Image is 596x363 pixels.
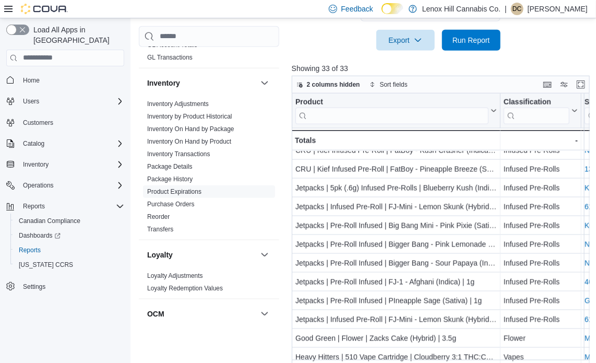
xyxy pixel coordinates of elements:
a: Loyalty Adjustments [147,272,203,279]
button: Home [2,73,128,88]
span: Operations [19,179,124,192]
div: Infused Pre-Rolls [504,238,578,251]
div: Finance [139,39,279,68]
a: Dashboards [10,228,128,243]
span: Sort fields [380,80,408,89]
div: Jetpacks | Infused Pre-Roll | FJ-Mini - Lemon Skunk (Hybrid) | .6g [295,201,497,213]
button: Reports [2,199,128,214]
div: CRU | Kief Infused Pre-Roll | FatBoy - Kush Crasher (Indica) | 1g [295,144,497,157]
div: Dominick Cuffaro [511,3,523,15]
span: Export [383,30,428,51]
a: Canadian Compliance [15,215,85,227]
div: CRU | Kief Infused Pre-Roll | FatBoy - Pineapple Breeze (Sativa) | 1g [295,163,497,175]
a: Customers [19,116,57,129]
span: Dark Mode [382,14,382,15]
div: Infused Pre-Rolls [504,219,578,232]
button: Canadian Compliance [10,214,128,228]
span: Catalog [19,137,124,150]
a: Transfers [147,226,173,233]
button: Reports [10,243,128,257]
span: Settings [23,283,45,291]
button: Reports [19,200,49,213]
p: Showing 33 of 33 [292,63,593,74]
div: Totals [295,134,497,147]
span: Users [23,97,39,106]
button: Users [19,95,43,108]
button: Display options [558,78,570,91]
span: Canadian Compliance [15,215,124,227]
button: Product [295,97,497,124]
div: Infused Pre-Rolls [504,276,578,288]
a: [US_STATE] CCRS [15,259,77,271]
p: Lenox Hill Cannabis Co. [422,3,500,15]
div: Jetpacks | Infused Pre-Roll | FJ-Mini - Lemon Skunk (Hybrid) | .6g [295,313,497,326]
div: - [504,134,578,147]
span: Inventory Adjustments [147,100,209,108]
span: 2 columns hidden [307,80,360,89]
div: Jetpacks | Pre-Roll Infused | Bigger Bang - Sour Papaya (Indica) | 1g [295,257,497,270]
div: Flower [504,332,578,345]
div: Product [295,97,488,124]
input: Dark Mode [382,3,403,14]
button: Loyalty [147,250,256,260]
span: Dashboards [15,229,124,242]
div: Infused Pre-Rolls [504,163,578,175]
button: [US_STATE] CCRS [10,257,128,272]
div: Infused Pre-Rolls [504,201,578,213]
span: Load All Apps in [GEOGRAPHIC_DATA] [29,25,124,45]
span: Reports [19,200,124,213]
button: Operations [19,179,58,192]
a: Inventory On Hand by Package [147,125,234,133]
button: 2 columns hidden [292,78,364,91]
div: Product [295,97,488,107]
button: Run Report [442,30,500,51]
span: Feedback [341,4,373,14]
a: Loyalty Redemption Values [147,285,223,292]
div: Infused Pre-Rolls [504,295,578,307]
span: Reports [19,246,41,254]
a: Dashboards [15,229,65,242]
button: Enter fullscreen [575,78,587,91]
a: Product Expirations [147,188,201,195]
span: Customers [19,116,124,129]
button: Keyboard shortcuts [541,78,554,91]
a: Package Details [147,163,193,170]
a: Inventory by Product Historical [147,113,232,120]
span: Product Expirations [147,188,201,196]
span: Inventory [19,158,124,171]
button: Users [2,94,128,109]
h3: OCM [147,309,164,319]
h3: Loyalty [147,250,173,260]
p: [PERSON_NAME] [528,3,588,15]
div: Classification [504,97,569,107]
a: Purchase Orders [147,201,195,208]
span: Home [19,74,124,87]
a: Package History [147,175,193,183]
div: Jetpacks | 5pk (.6g) Infused Pre-Rolls | Blueberry Kush (Indica) | 3g [295,182,497,194]
span: DC [512,3,521,15]
button: Inventory [258,77,271,89]
div: Jetpacks | Pre-Roll Infused | Big Bang Mini - Pink Pixie (Sativa) | .5g [295,219,497,232]
div: Infused Pre-Rolls [504,182,578,194]
span: Home [23,76,40,85]
div: Infused Pre-Rolls [504,313,578,326]
div: Inventory [139,98,279,240]
div: Jetpacks | Pre-Roll Infused | Bigger Bang - Pink Lemonade (Sativa) | 1g [295,238,497,251]
span: Inventory by Product Historical [147,112,232,121]
button: Inventory [19,158,53,171]
button: Operations [2,178,128,193]
span: [US_STATE] CCRS [19,261,73,269]
span: Loyalty Adjustments [147,272,203,280]
span: Inventory On Hand by Product [147,137,231,146]
span: Users [19,95,124,108]
a: Inventory Transactions [147,150,210,158]
span: Reorder [147,213,170,221]
a: Reorder [147,213,170,220]
span: Inventory [23,160,49,169]
a: Inventory Adjustments [147,100,209,108]
button: OCM [147,309,256,319]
